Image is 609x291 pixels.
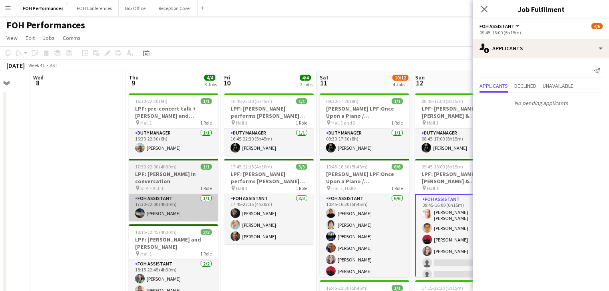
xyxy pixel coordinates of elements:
span: 1 Role [391,120,403,126]
span: 4/4 [300,75,311,81]
span: 08:45-17:00 (8h15m) [422,98,463,104]
app-card-role: Duty Manager1/108:45-17:00 (8h15m)[PERSON_NAME] [415,129,505,156]
span: Hall 1 [140,120,152,126]
span: 1/1 [201,98,212,104]
h3: LPF: pre-concert talk + [PERSON_NAME] and [PERSON_NAME] [129,105,218,119]
span: Unavailable [543,83,573,89]
span: Hall 1 [236,185,247,191]
span: 8 [32,78,44,87]
span: 1 Role [200,120,212,126]
span: Sun [415,74,425,81]
span: 1 Role [296,120,307,126]
span: 1 Role [296,185,307,191]
h3: LPF: [PERSON_NAME] performs [PERSON_NAME] and [PERSON_NAME] [224,105,314,119]
span: 2/2 [201,229,212,235]
span: 1/1 [201,164,212,170]
app-card-role: Duty Manager1/116:45-22:30 (5h45m)[PERSON_NAME] [224,129,314,156]
span: 4/6 [591,23,603,29]
div: BST [50,62,58,68]
a: View [3,33,21,43]
button: FOH Conferences [70,0,119,16]
span: 1 Role [391,185,403,191]
h3: LPF: [PERSON_NAME] and [PERSON_NAME] [129,236,218,250]
button: Reception Cover [152,0,198,16]
app-job-card: 16:30-22:30 (6h)1/1LPF: pre-concert talk + [PERSON_NAME] and [PERSON_NAME] Hall 11 RoleDuty Manag... [129,93,218,156]
span: 1 Role [200,185,212,191]
span: Comms [63,34,81,42]
span: 18:15-22:45 (4h30m) [135,229,177,235]
span: Edit [26,34,35,42]
span: Hall 1 [236,120,247,126]
span: 6/6 [392,164,403,170]
span: 1/1 [392,285,403,291]
span: Declined [514,83,536,89]
app-job-card: 10:45-16:30 (5h45m)6/6[PERSON_NAME] LPF:Once Upon a Piano / [PERSON_NAME] Piano Clinic and [PERSO... [320,159,409,277]
span: STP, HALL 1 [140,185,163,191]
span: View [6,34,18,42]
span: Applicants [480,83,508,89]
div: 09:45-16:00 (6h15m) [480,30,603,36]
div: 4 Jobs [393,81,408,87]
span: 1/1 [392,98,403,104]
span: 1 Role [200,251,212,257]
a: Jobs [40,33,58,43]
app-job-card: 09:30-17:30 (8h)1/1[PERSON_NAME] LPF:Once Upon a Piano / [PERSON_NAME] Piano Clinic Hall 1 and 21... [320,93,409,156]
span: 09:45-16:00 (6h15m) [422,164,463,170]
app-card-role: FOH Assistant1/117:30-22:00 (4h30m)[PERSON_NAME] [129,194,218,221]
span: Hall 1 and 2 [331,120,355,126]
span: 12 [414,78,425,87]
app-job-card: 09:45-16:00 (6h15m)4/6LPF: [PERSON_NAME] / [PERSON_NAME] & [PERSON_NAME] Hall 11 RoleFOH Assistan... [415,159,505,277]
span: Hall 1 [427,120,438,126]
h3: LPF: [PERSON_NAME] / [PERSON_NAME] & [PERSON_NAME] [415,170,505,185]
app-job-card: 17:45-22:15 (4h30m)3/3LPF: [PERSON_NAME] performs [PERSON_NAME] and [PERSON_NAME] Hall 11 RoleFOH... [224,159,314,244]
span: Jobs [43,34,55,42]
span: 3/3 [296,164,307,170]
div: Applicants [473,39,609,58]
h3: [PERSON_NAME] LPF:Once Upon a Piano / [PERSON_NAME] Piano Clinic [320,105,409,119]
h3: LPF: [PERSON_NAME] in conversation [129,170,218,185]
app-card-role: FOH Assistant1A4/609:45-16:00 (6h15m)[PERSON_NAME] [PERSON_NAME][PERSON_NAME][PERSON_NAME][PERSON... [415,194,505,283]
app-job-card: 08:45-17:00 (8h15m)1/1LPF: [PERSON_NAME] / [PERSON_NAME] & [PERSON_NAME] Hall 11 RoleDuty Manager... [415,93,505,156]
app-job-card: 16:45-22:30 (5h45m)1/1LPF: [PERSON_NAME] performs [PERSON_NAME] and [PERSON_NAME] Hall 11 RoleDut... [224,93,314,156]
span: Hall 1 [427,185,438,191]
span: 4/4 [204,75,215,81]
h3: LPF: [PERSON_NAME] performs [PERSON_NAME] and [PERSON_NAME] [224,170,314,185]
div: [DATE] [6,61,25,69]
span: 17:45-22:15 (4h30m) [231,164,272,170]
span: Fri [224,74,231,81]
span: 16:45-22:30 (5h45m) [326,285,368,291]
h3: Job Fulfilment [473,4,609,14]
div: 3 Jobs [205,81,217,87]
button: FOH Performances [16,0,70,16]
app-card-role: FOH Assistant3/317:45-22:15 (4h30m)[PERSON_NAME][PERSON_NAME][PERSON_NAME] [224,194,314,244]
app-card-role: FOH Assistant6/610:45-16:30 (5h45m)[PERSON_NAME][PERSON_NAME][PERSON_NAME][PERSON_NAME][PERSON_NA... [320,194,409,279]
span: 16:45-22:30 (5h45m) [231,98,272,104]
span: Thu [129,74,139,81]
a: Edit [22,33,38,43]
span: Hall 1, Hall 2 [331,185,356,191]
p: No pending applicants [473,96,609,110]
app-card-role: Duty Manager1/109:30-17:30 (8h)[PERSON_NAME] [320,129,409,156]
h1: FOH Performances [6,19,85,31]
span: 10 [223,78,231,87]
span: 10/12 [392,75,408,81]
span: 1/1 [296,98,307,104]
span: Wed [33,74,44,81]
span: Hall 1 [140,251,152,257]
app-job-card: 17:30-22:00 (4h30m)1/1LPF: [PERSON_NAME] in conversation STP, HALL 11 RoleFOH Assistant1/117:30-2... [129,159,218,221]
button: FOH Assistant [480,23,521,29]
span: 16:30-22:30 (6h) [135,98,167,104]
span: FOH Assistant [480,23,514,29]
span: 10:45-16:30 (5h45m) [326,164,368,170]
span: 17:30-22:00 (4h30m) [135,164,177,170]
span: 17:15-22:30 (5h15m) [422,285,463,291]
span: Sat [320,74,328,81]
span: 09:30-17:30 (8h) [326,98,358,104]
